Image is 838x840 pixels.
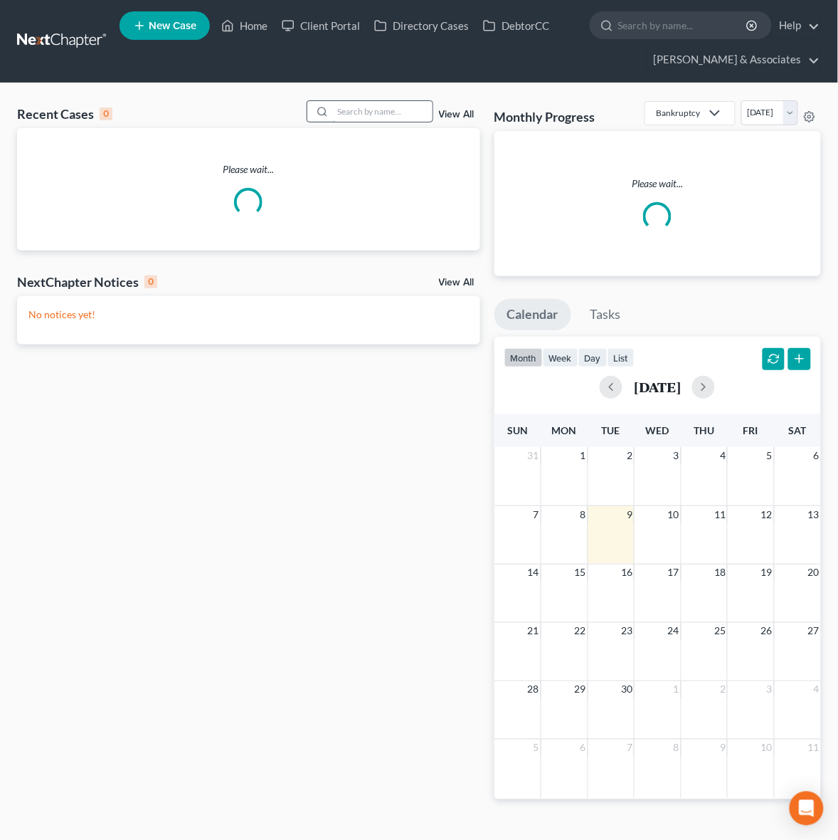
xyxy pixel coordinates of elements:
[718,447,727,464] span: 4
[765,447,774,464] span: 5
[760,623,774,640] span: 26
[532,506,541,523] span: 7
[333,101,433,122] input: Search by name...
[573,681,588,698] span: 29
[618,12,748,38] input: Search by name...
[543,348,578,367] button: week
[760,740,774,757] span: 10
[760,565,774,582] span: 19
[100,107,112,120] div: 0
[579,506,588,523] span: 8
[506,177,810,191] p: Please wait...
[504,348,543,367] button: month
[773,13,820,38] a: Help
[526,681,541,698] span: 28
[620,681,634,698] span: 30
[144,275,157,288] div: 0
[367,13,476,38] a: Directory Cases
[672,740,681,757] span: 8
[526,623,541,640] span: 21
[718,681,727,698] span: 2
[439,278,474,288] a: View All
[672,681,681,698] span: 1
[807,565,821,582] span: 20
[620,623,634,640] span: 23
[275,13,367,38] a: Client Portal
[625,740,634,757] span: 7
[812,447,821,464] span: 6
[17,162,480,177] p: Please wait...
[667,506,681,523] span: 10
[760,506,774,523] span: 12
[214,13,275,38] a: Home
[807,740,821,757] span: 11
[608,348,635,367] button: list
[552,424,577,436] span: Mon
[526,447,541,464] span: 31
[713,565,727,582] span: 18
[789,424,807,436] span: Sat
[807,623,821,640] span: 27
[634,379,681,394] h2: [DATE]
[647,47,820,73] a: [PERSON_NAME] & Associates
[790,792,824,826] div: Open Intercom Messenger
[646,424,669,436] span: Wed
[439,110,474,120] a: View All
[667,623,681,640] span: 24
[667,565,681,582] span: 17
[578,299,634,330] a: Tasks
[526,565,541,582] span: 14
[578,348,608,367] button: day
[625,506,634,523] span: 9
[807,506,821,523] span: 13
[494,299,571,330] a: Calendar
[28,308,469,322] p: No notices yet!
[17,105,112,122] div: Recent Cases
[149,21,196,31] span: New Case
[573,623,588,640] span: 22
[718,740,727,757] span: 9
[602,424,620,436] span: Tue
[507,424,528,436] span: Sun
[573,565,588,582] span: 15
[672,447,681,464] span: 3
[713,623,727,640] span: 25
[694,424,715,436] span: Thu
[743,424,758,436] span: Fri
[579,740,588,757] span: 6
[657,107,701,119] div: Bankruptcy
[620,565,634,582] span: 16
[532,740,541,757] span: 5
[713,506,727,523] span: 11
[476,13,556,38] a: DebtorCC
[579,447,588,464] span: 1
[765,681,774,698] span: 3
[812,681,821,698] span: 4
[17,273,157,290] div: NextChapter Notices
[625,447,634,464] span: 2
[494,108,595,125] h3: Monthly Progress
